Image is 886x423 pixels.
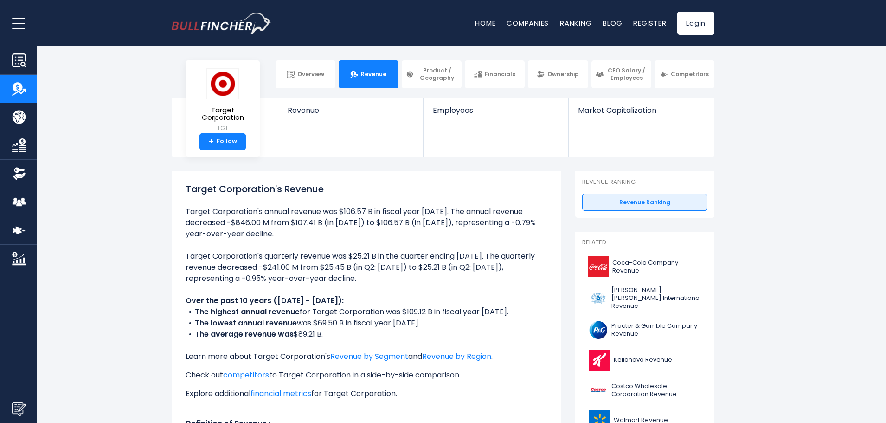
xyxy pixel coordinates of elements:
[339,60,398,88] a: Revenue
[591,60,651,88] a: CEO Salary / Employees
[186,329,547,340] li: $89.21 B.
[209,137,213,146] strong: +
[606,67,647,81] span: CEO Salary / Employees
[199,133,246,150] a: +Follow
[507,18,549,28] a: Companies
[603,18,622,28] a: Blog
[465,60,525,88] a: Financials
[297,71,324,78] span: Overview
[193,106,252,122] span: Target Corporation
[186,182,547,196] h1: Target Corporation's Revenue
[172,13,271,34] a: Go to homepage
[223,370,269,380] a: competitors
[582,178,707,186] p: Revenue Ranking
[424,98,568,130] a: Employees
[433,106,559,115] span: Employees
[588,256,610,277] img: KO logo
[422,351,491,362] a: Revenue by Region
[186,251,547,284] li: Target Corporation's quarterly revenue was $25.21 B in the quarter ending [DATE]. The quarterly r...
[485,71,515,78] span: Financials
[671,71,709,78] span: Competitors
[12,167,26,181] img: Ownership
[569,98,713,130] a: Market Capitalization
[186,370,547,381] p: Check out to Target Corporation in a side-by-side comparison.
[172,13,271,34] img: bullfincher logo
[578,106,704,115] span: Market Capitalization
[560,18,591,28] a: Ranking
[361,71,386,78] span: Revenue
[528,60,588,88] a: Ownership
[582,284,707,312] a: [PERSON_NAME] [PERSON_NAME] International Revenue
[582,377,707,403] a: Costco Wholesale Corporation Revenue
[186,351,547,362] p: Learn more about Target Corporation's and .
[588,380,609,401] img: COST logo
[193,68,253,133] a: Target Corporation TGT
[276,60,335,88] a: Overview
[582,317,707,343] a: Procter & Gamble Company Revenue
[655,60,714,88] a: Competitors
[278,98,424,130] a: Revenue
[588,319,609,340] img: PG logo
[677,12,714,35] a: Login
[547,71,579,78] span: Ownership
[475,18,495,28] a: Home
[330,351,408,362] a: Revenue by Segment
[582,254,707,280] a: Coca-Cola Company Revenue
[582,347,707,373] a: Kellanova Revenue
[195,318,297,328] b: The lowest annual revenue
[402,60,462,88] a: Product / Geography
[186,206,547,240] li: Target Corporation's annual revenue was $106.57 B in fiscal year [DATE]. The annual revenue decre...
[186,318,547,329] li: was $69.50 B in fiscal year [DATE].
[582,194,707,211] a: Revenue Ranking
[193,124,252,132] small: TGT
[186,295,344,306] b: Over the past 10 years ([DATE] - [DATE]):
[195,329,294,339] b: The average revenue was
[633,18,666,28] a: Register
[582,239,707,247] p: Related
[288,106,414,115] span: Revenue
[186,388,547,399] p: Explore additional for Target Corporation.
[588,288,609,309] img: PM logo
[250,388,311,399] a: financial metrics
[186,306,547,318] li: for Target Corporation was $109.12 B in fiscal year [DATE].
[417,67,457,81] span: Product / Geography
[195,306,300,317] b: The highest annual revenue
[588,350,611,371] img: K logo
